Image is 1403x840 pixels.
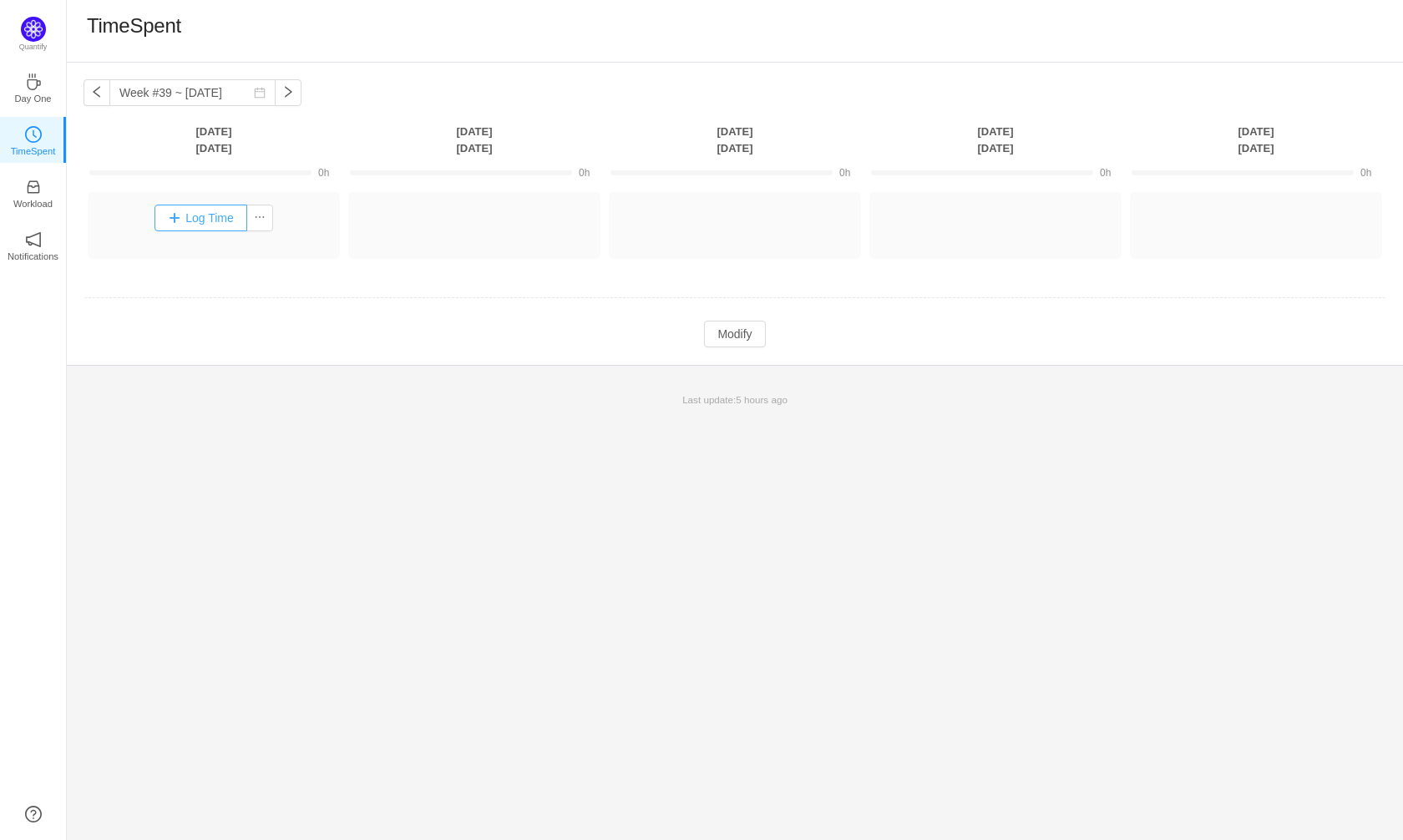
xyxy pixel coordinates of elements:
[25,179,42,195] i: icon: inbox
[84,123,344,157] th: [DATE] [DATE]
[25,806,42,822] a: icon: question-circle
[344,123,605,157] th: [DATE] [DATE]
[605,123,865,157] th: [DATE] [DATE]
[25,73,42,90] i: icon: coffee
[87,13,181,38] h1: TimeSpent
[839,167,850,179] span: 0h
[109,79,276,106] input: Select a week
[682,394,788,405] span: Last update:
[25,131,42,148] a: icon: clock-circleTimeSpent
[579,167,590,179] span: 0h
[254,87,266,99] i: icon: calendar
[154,205,247,231] button: Log Time
[11,144,56,159] p: TimeSpent
[25,184,42,200] a: icon: inboxWorkload
[21,17,46,42] img: Quantify
[14,91,51,106] p: Day One
[704,321,765,347] button: Modify
[25,78,42,95] a: icon: coffeeDay One
[865,123,1126,157] th: [DATE] [DATE]
[25,236,42,253] a: icon: notificationNotifications
[8,249,58,264] p: Notifications
[736,394,788,405] span: 5 hours ago
[1360,167,1371,179] span: 0h
[19,42,48,53] p: Quantify
[25,231,42,248] i: icon: notification
[1100,167,1111,179] span: 0h
[246,205,273,231] button: icon: ellipsis
[1126,123,1386,157] th: [DATE] [DATE]
[25,126,42,143] i: icon: clock-circle
[275,79,301,106] button: icon: right
[318,167,329,179] span: 0h
[13,196,53,211] p: Workload
[84,79,110,106] button: icon: left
